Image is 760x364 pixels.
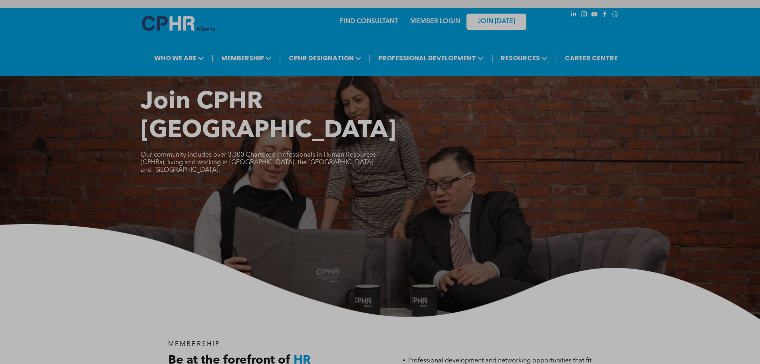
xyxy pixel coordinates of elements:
span: MEMBERSHIP [219,51,274,66]
span: Join CPHR [GEOGRAPHIC_DATA] [141,90,396,143]
span: MEMBERSHIP [168,341,220,348]
a: facebook [601,10,609,21]
a: MEMBER LOGIN [410,18,460,25]
img: A blue and white logo for cp alberta [142,16,215,31]
span: PROFESSIONAL DEVELOPMENT [376,51,486,66]
a: instagram [580,10,589,21]
a: youtube [590,10,599,21]
span: WHO WE ARE [152,51,206,66]
a: linkedin [570,10,578,21]
span: CPHR DESIGNATION [286,51,364,66]
li: | [279,50,281,66]
a: Social network [611,10,620,21]
li: | [212,50,214,66]
li: | [491,50,493,66]
span: Our community includes over 3,300 Chartered Professionals in Human Resources (CPHRs), living and ... [141,152,376,173]
span: RESOURCES [498,51,550,66]
a: FIND CONSULTANT [340,18,398,25]
li: | [555,50,557,66]
li: | [369,50,371,66]
span: JOIN [DATE] [478,18,515,26]
a: JOIN [DATE] [466,14,526,30]
a: CAREER CENTRE [562,51,620,66]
